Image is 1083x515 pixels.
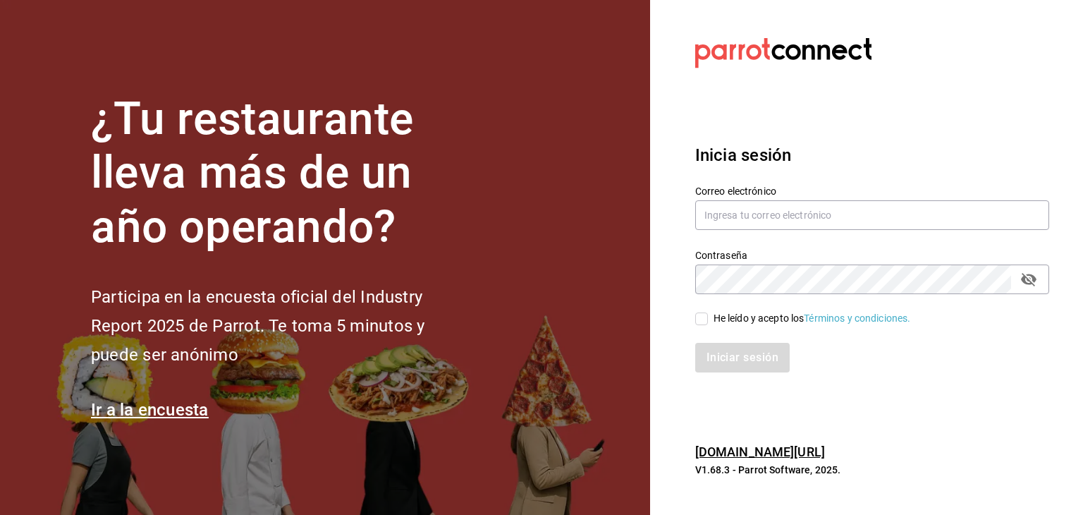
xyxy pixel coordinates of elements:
[695,186,1049,195] label: Correo electrónico
[804,313,910,324] a: Términos y condiciones.
[91,283,472,369] h2: Participa en la encuesta oficial del Industry Report 2025 de Parrot. Te toma 5 minutos y puede se...
[91,400,209,420] a: Ir a la encuesta
[695,250,1049,260] label: Contraseña
[714,311,911,326] div: He leído y acepto los
[1017,267,1041,291] button: passwordField
[91,92,472,255] h1: ¿Tu restaurante lleva más de un año operando?
[695,463,1049,477] p: V1.68.3 - Parrot Software, 2025.
[695,444,825,459] a: [DOMAIN_NAME][URL]
[695,143,1049,168] h3: Inicia sesión
[695,200,1049,230] input: Ingresa tu correo electrónico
